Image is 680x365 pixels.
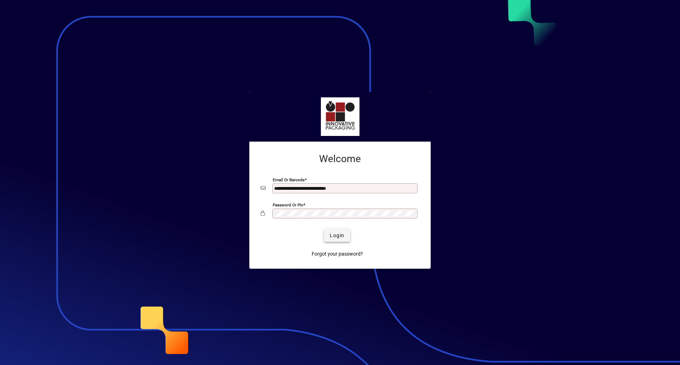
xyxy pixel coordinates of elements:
[273,203,303,207] mat-label: Password or Pin
[273,177,305,182] mat-label: Email or Barcode
[261,153,419,165] h2: Welcome
[312,250,363,258] span: Forgot your password?
[324,229,350,242] button: Login
[309,247,366,260] a: Forgot your password?
[330,232,344,239] span: Login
